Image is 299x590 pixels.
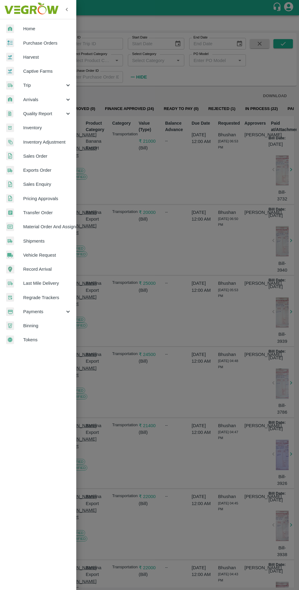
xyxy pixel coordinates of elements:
[6,24,14,33] img: whArrival
[23,195,71,202] span: Pricing Approvals
[6,95,14,104] img: whArrival
[6,67,14,76] img: harvest
[6,251,14,259] img: vehicle
[23,336,71,343] span: Tokens
[6,307,14,316] img: payment
[23,68,71,75] span: Captive Farms
[23,54,71,60] span: Harvest
[23,181,71,188] span: Sales Enquiry
[23,308,65,315] span: Payments
[23,153,71,159] span: Sales Order
[6,81,14,90] img: delivery
[23,139,71,145] span: Inventory Adjustment
[23,209,71,216] span: Transfer Order
[6,236,14,245] img: shipments
[6,110,13,118] img: qualityReport
[6,265,14,273] img: recordArrival
[23,294,71,301] span: Regrade Trackers
[23,266,71,273] span: Record Arrival
[23,238,71,244] span: Shipments
[6,335,14,344] img: tokens
[6,208,14,217] img: whTransfer
[23,25,71,32] span: Home
[6,152,14,160] img: sales
[6,222,14,231] img: centralMaterial
[6,279,14,288] img: delivery
[23,280,71,287] span: Last Mile Delivery
[23,82,65,89] span: Trip
[6,321,14,330] img: bin
[23,252,71,258] span: Vehicle Request
[23,223,71,230] span: Material Order And Assignment
[6,38,14,47] img: reciept
[23,167,71,174] span: Exports Order
[6,137,14,146] img: inventory
[6,53,14,62] img: harvest
[6,180,14,189] img: sales
[23,322,71,329] span: Binning
[6,293,14,302] img: whTracker
[23,110,65,117] span: Quality Report
[23,124,71,131] span: Inventory
[23,40,71,46] span: Purchase Orders
[23,96,65,103] span: Arrivals
[6,123,14,132] img: whInventory
[6,194,14,203] img: sales
[6,166,14,175] img: shipments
